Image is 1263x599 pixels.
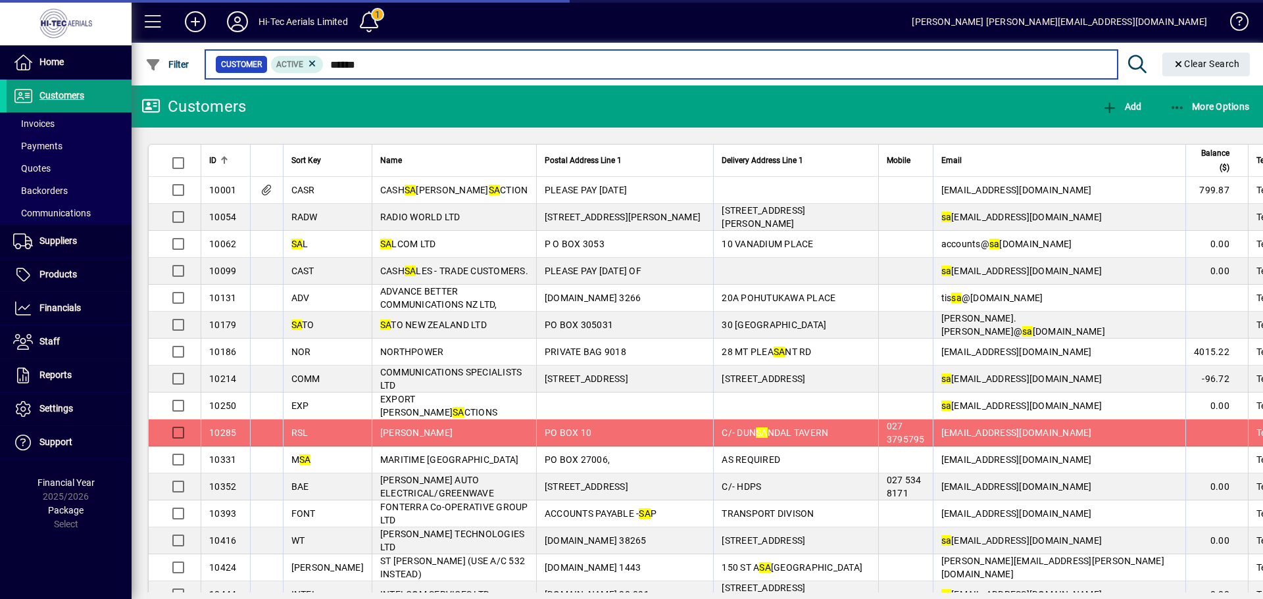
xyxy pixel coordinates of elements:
span: Mobile [887,153,910,168]
button: Filter [142,53,193,76]
span: TRANSPORT DIVISON [722,508,814,519]
span: 10054 [209,212,236,222]
span: 10186 [209,347,236,357]
span: [STREET_ADDRESS][PERSON_NAME] [545,212,701,222]
td: -96.72 [1185,366,1248,393]
button: Add [174,10,216,34]
span: Clear Search [1173,59,1240,69]
span: tis @[DOMAIN_NAME] [941,293,1043,303]
a: Quotes [7,157,132,180]
span: Support [39,437,72,447]
em: sa [941,535,952,546]
em: sa [941,373,952,384]
span: PLEASE PAY [DATE] OF [545,266,641,276]
td: 0.00 [1185,527,1248,554]
span: ADV [291,293,310,303]
span: 150 ST A [GEOGRAPHIC_DATA] [722,562,862,573]
span: ACCOUNTS PAYABLE - P [545,508,656,519]
span: 10062 [209,239,236,249]
button: Profile [216,10,259,34]
span: [PERSON_NAME][EMAIL_ADDRESS][PERSON_NAME][DOMAIN_NAME] [941,556,1164,579]
span: [DOMAIN_NAME] 3266 [545,293,641,303]
span: COMM [291,373,320,384]
span: Balance ($) [1194,146,1229,175]
a: Reports [7,359,132,392]
span: C/- HDPS [722,481,761,492]
span: PRIVATE BAG 9018 [545,347,626,357]
em: sa [941,266,952,276]
span: RADW [291,212,318,222]
em: SA [291,239,303,249]
td: 0.00 [1185,393,1248,419]
span: [DOMAIN_NAME] 38265 [545,535,647,546]
span: [STREET_ADDRESS] [722,373,805,384]
span: Financial Year [37,477,95,488]
span: TO NEW ZEALAND LTD [380,320,487,330]
span: 10424 [209,562,236,573]
span: Suppliers [39,235,77,246]
span: [EMAIL_ADDRESS][DOMAIN_NAME] [941,508,1092,519]
a: Invoices [7,112,132,135]
em: SA [774,347,785,357]
span: BAE [291,481,309,492]
span: More Options [1170,101,1250,112]
span: FONT [291,508,316,519]
button: Add [1099,95,1145,118]
td: 0.00 [1185,473,1248,500]
span: CASH [PERSON_NAME] CTION [380,185,528,195]
span: FONTERRA Co-OPERATIVE GROUP LTD [380,502,528,525]
span: WT [291,535,305,546]
span: Payments [13,141,62,151]
span: L [291,239,309,249]
span: M [291,454,311,465]
span: MARITIME [GEOGRAPHIC_DATA] [380,454,519,465]
span: [EMAIL_ADDRESS][DOMAIN_NAME] [941,481,1092,492]
em: SA [380,239,392,249]
span: Reports [39,370,72,380]
span: Email [941,153,962,168]
em: sa [941,212,952,222]
em: SA [405,266,416,276]
span: CAST [291,266,314,276]
span: [DOMAIN_NAME] 1443 [545,562,641,573]
em: sa [989,239,1000,249]
span: Package [48,505,84,515]
mat-chip: Activation Status: Active [271,56,324,73]
span: Postal Address Line 1 [545,153,622,168]
a: Suppliers [7,225,132,258]
em: sa [1022,326,1033,337]
em: SA [299,454,311,465]
span: Delivery Address Line 1 [722,153,803,168]
span: Communications [13,208,91,218]
span: 027 534 8171 [887,475,922,498]
div: Mobile [887,153,925,168]
span: Settings [39,403,73,414]
span: [STREET_ADDRESS] [545,373,628,384]
a: Knowledge Base [1220,3,1247,45]
span: [PERSON_NAME] [380,427,453,438]
a: Financials [7,292,132,325]
a: Backorders [7,180,132,202]
span: [EMAIL_ADDRESS][DOMAIN_NAME] [941,347,1092,357]
td: 0.00 [1185,258,1248,285]
span: Backorders [13,185,68,196]
span: [PERSON_NAME].[PERSON_NAME]@ [DOMAIN_NAME] [941,313,1105,337]
a: Products [7,258,132,291]
span: 10099 [209,266,236,276]
span: Add [1102,101,1141,112]
span: accounts@ [DOMAIN_NAME] [941,239,1072,249]
div: Balance ($) [1194,146,1241,175]
span: Customers [39,90,84,101]
span: [EMAIL_ADDRESS][DOMAIN_NAME] [941,185,1092,195]
span: RADIO WORLD LTD [380,212,460,222]
em: SA [759,562,771,573]
span: Home [39,57,64,67]
span: 027 3795795 [887,421,925,444]
span: NORTHPOWER [380,347,444,357]
span: Filter [145,59,189,70]
em: SA [489,185,501,195]
span: [EMAIL_ADDRESS][DOMAIN_NAME] [941,400,1102,411]
em: SA [405,185,416,195]
span: PO BOX 27006, [545,454,610,465]
em: SA [380,320,391,330]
